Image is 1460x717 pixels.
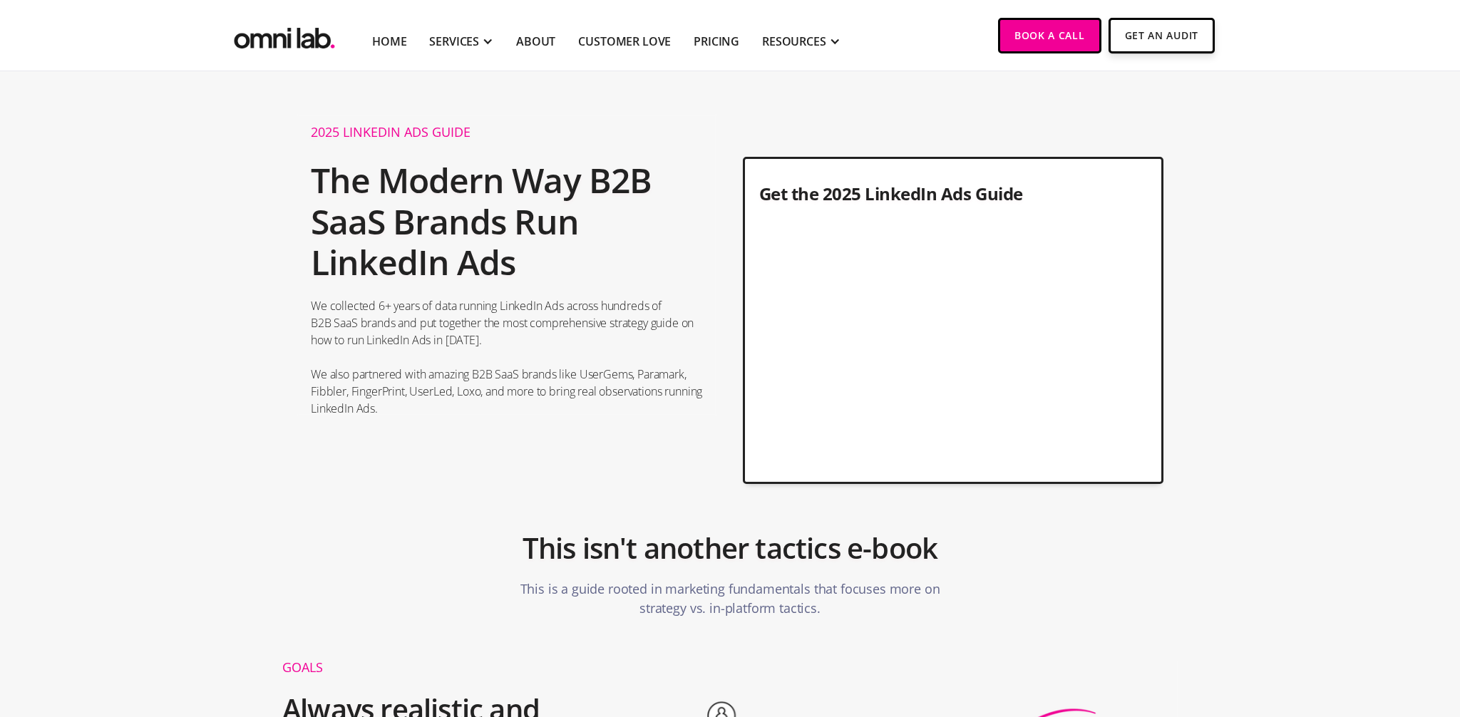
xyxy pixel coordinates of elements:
[578,33,671,50] a: Customer Love
[1203,552,1460,717] iframe: Chat Widget
[311,125,704,145] h1: 2025 Linkedin Ads Guide
[282,661,627,674] div: Goals
[759,182,1148,212] h3: Get the 2025 LinkedIn Ads Guide
[998,18,1101,53] a: Book a Call
[694,33,739,50] a: Pricing
[516,33,555,50] a: About
[429,33,479,50] div: SERVICES
[523,524,938,572] h2: This isn't another tactics e-book
[759,221,1148,468] iframe: Form
[1109,18,1215,53] a: Get An Audit
[762,33,826,50] div: RESOURCES
[311,297,704,417] p: We collected 6+ years of data running LinkedIn Ads across hundreds of B2B SaaS brands and put tog...
[231,18,338,53] img: Omni Lab: B2B SaaS Demand Generation Agency
[516,572,944,625] p: This is a guide rooted in marketing fundamentals that focuses more on strategy vs. in-platform ta...
[311,153,704,290] h2: The Modern Way B2B SaaS Brands Run LinkedIn Ads
[372,33,406,50] a: Home
[231,18,338,53] a: home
